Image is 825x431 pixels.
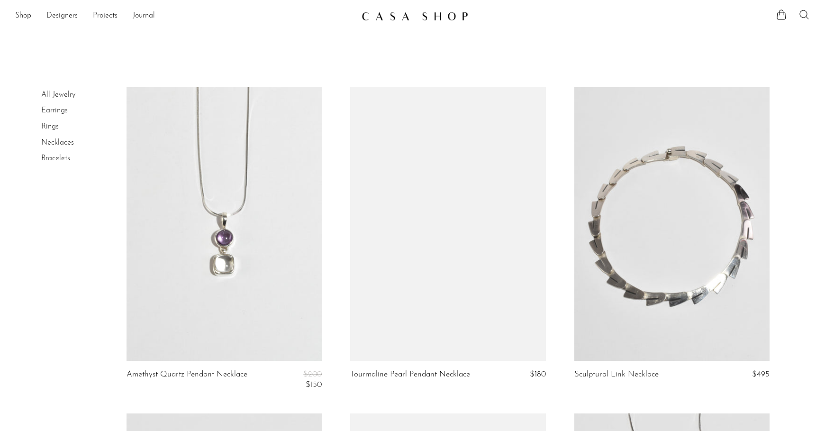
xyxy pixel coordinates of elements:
span: $180 [530,370,546,378]
nav: Desktop navigation [15,8,354,24]
a: Bracelets [41,155,70,162]
a: Amethyst Quartz Pendant Necklace [127,370,247,390]
span: $150 [306,381,322,389]
a: Shop [15,10,31,22]
span: $200 [303,370,322,378]
span: $495 [752,370,770,378]
a: Designers [46,10,78,22]
a: Journal [133,10,155,22]
a: Sculptural Link Necklace [574,370,659,379]
a: Tourmaline Pearl Pendant Necklace [350,370,470,379]
a: Rings [41,123,59,130]
a: All Jewelry [41,91,75,99]
ul: NEW HEADER MENU [15,8,354,24]
a: Earrings [41,107,68,114]
a: Projects [93,10,118,22]
a: Necklaces [41,139,74,147]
